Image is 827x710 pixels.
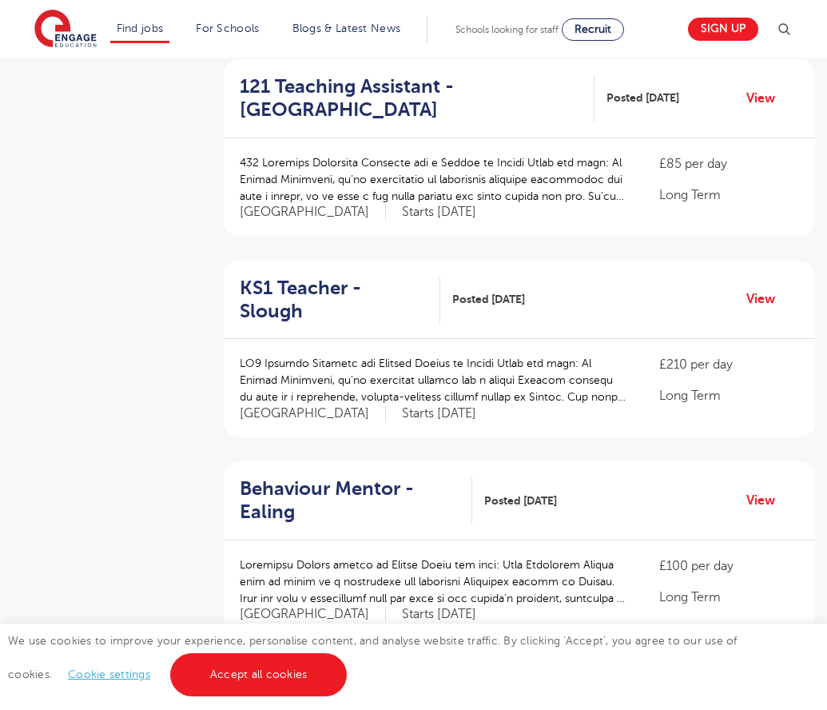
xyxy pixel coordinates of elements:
[746,490,787,511] a: View
[659,556,799,576] p: £100 per day
[292,22,401,34] a: Blogs & Latest News
[402,606,476,623] p: Starts [DATE]
[240,477,472,524] a: Behaviour Mentor - Ealing
[562,18,624,41] a: Recruit
[484,493,557,509] span: Posted [DATE]
[688,18,758,41] a: Sign up
[746,88,787,109] a: View
[402,405,476,422] p: Starts [DATE]
[575,23,611,35] span: Recruit
[402,204,476,221] p: Starts [DATE]
[659,386,799,405] p: Long Term
[455,24,559,35] span: Schools looking for staff
[117,22,164,34] a: Find jobs
[746,289,787,309] a: View
[240,606,386,623] span: [GEOGRAPHIC_DATA]
[170,653,348,696] a: Accept all cookies
[240,405,386,422] span: [GEOGRAPHIC_DATA]
[8,635,738,680] span: We use cookies to improve your experience, personalise content, and analyse website traffic. By c...
[659,588,799,607] p: Long Term
[240,154,627,205] p: 432 Loremips Dolorsita Consecte adi e Seddoe te Incidi Utlab etd magn: Al Enimad Minimveni, qu’no...
[606,90,679,106] span: Posted [DATE]
[240,75,594,122] a: 121 Teaching Assistant - [GEOGRAPHIC_DATA]
[240,355,627,405] p: LO9 Ipsumdo Sitametc adi Elitsed Doeius te Incidi Utlab etd magn: Al Enimad Minimveni, qu’no exer...
[68,668,150,680] a: Cookie settings
[659,355,799,374] p: £210 per day
[659,154,799,174] p: £85 per day
[34,10,97,50] img: Engage Education
[240,477,459,524] h2: Behaviour Mentor - Ealing
[240,277,440,323] a: KS1 Teacher - Slough
[659,185,799,205] p: Long Term
[240,204,386,221] span: [GEOGRAPHIC_DATA]
[240,556,627,607] p: Loremipsu Dolors ametco ad Elitse Doeiu tem inci: Utla Etdolorem Aliqua enim ad minim ve q nostru...
[240,75,582,122] h2: 121 Teaching Assistant - [GEOGRAPHIC_DATA]
[196,22,259,34] a: For Schools
[452,291,525,308] span: Posted [DATE]
[240,277,427,323] h2: KS1 Teacher - Slough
